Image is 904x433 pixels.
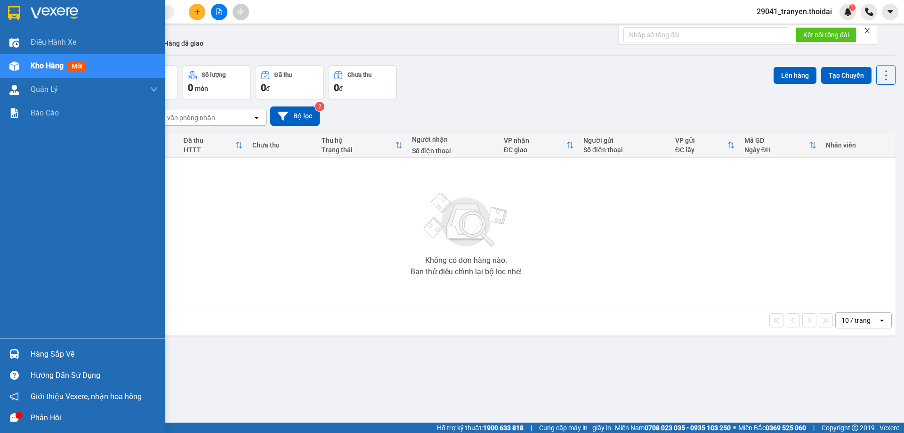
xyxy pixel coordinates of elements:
th: Toggle SortBy [499,133,579,158]
div: Số điện thoại [583,146,666,154]
div: Chưa thu [252,141,312,149]
span: 1 [850,4,854,11]
span: Báo cáo [31,107,59,119]
span: Cung cấp máy in - giấy in: [539,423,613,433]
img: warehouse-icon [9,61,19,71]
span: đ [339,85,343,92]
span: 0 [261,82,266,93]
th: Toggle SortBy [179,133,248,158]
span: Miền Nam [615,423,731,433]
div: Đã thu [184,137,236,144]
button: plus [189,4,205,20]
th: Toggle SortBy [740,133,821,158]
span: Hỗ trợ kỹ thuật: [437,423,524,433]
button: Hàng đã giao [156,32,211,55]
div: 10 / trang [841,316,871,325]
img: icon-new-feature [844,8,852,16]
button: Chưa thu0đ [329,65,397,99]
th: Toggle SortBy [670,133,740,158]
button: caret-down [882,4,898,20]
div: Trạng thái [322,146,395,154]
span: 0 [334,82,339,93]
div: Số điện thoại [412,147,494,155]
img: warehouse-icon [9,38,19,48]
span: down [150,86,158,93]
span: Quản Lý [31,83,58,95]
span: caret-down [886,8,895,16]
div: ĐC lấy [675,146,727,154]
span: 0 [188,82,193,93]
img: logo-vxr [8,6,20,20]
span: message [10,413,19,422]
th: Toggle SortBy [317,133,407,158]
svg: open [878,317,886,324]
div: Số lượng [202,72,226,78]
div: Người nhận [412,136,494,143]
span: Điều hành xe [31,36,76,48]
button: Bộ lọc [270,106,320,126]
button: Tạo Chuyến [821,67,872,84]
div: Hướng dẫn sử dụng [31,368,158,383]
div: Bạn thử điều chỉnh lại bộ lọc nhé! [411,268,522,276]
div: VP gửi [675,137,727,144]
sup: 1 [849,4,856,11]
div: VP nhận [504,137,566,144]
span: 29041_tranyen.thoidai [749,6,839,17]
span: aim [237,8,244,15]
button: file-add [211,4,227,20]
div: Chọn văn phòng nhận [150,113,215,123]
div: Người gửi [583,137,666,144]
strong: 0369 525 060 [766,424,806,432]
div: Mã GD [744,137,809,144]
span: Giới thiệu Vexere, nhận hoa hồng [31,391,142,402]
div: ĐC giao [504,146,566,154]
span: Kho hàng [31,61,64,70]
img: svg+xml;base64,PHN2ZyBjbGFzcz0ibGlzdC1wbHVnX19zdmciIHhtbG5zPSJodHRwOi8vd3d3LnczLm9yZy8yMDAwL3N2Zy... [419,187,513,253]
span: đ [266,85,270,92]
div: Phản hồi [31,411,158,425]
img: warehouse-icon [9,349,19,359]
button: aim [233,4,249,20]
div: Hàng sắp về [31,347,158,361]
sup: 2 [315,102,324,111]
div: Nhân viên [826,141,891,149]
span: notification [10,392,19,401]
span: question-circle [10,371,19,380]
span: file-add [216,8,222,15]
div: Đã thu [274,72,292,78]
div: Thu hộ [322,137,395,144]
button: Lên hàng [774,67,816,84]
button: Đã thu0đ [256,65,324,99]
span: mới [68,61,86,72]
span: close [864,27,871,34]
strong: 1900 633 818 [483,424,524,432]
span: Miền Bắc [738,423,806,433]
strong: 0708 023 035 - 0935 103 250 [645,424,731,432]
span: copyright [852,425,858,431]
span: | [531,423,532,433]
img: phone-icon [865,8,873,16]
div: Ngày ĐH [744,146,809,154]
div: Không có đơn hàng nào. [425,257,507,264]
div: Chưa thu [347,72,371,78]
div: HTTT [184,146,236,154]
svg: open [253,114,260,122]
span: món [195,85,208,92]
span: plus [194,8,201,15]
button: Kết nối tổng đài [796,27,856,42]
span: ⚪️ [733,426,736,430]
span: Kết nối tổng đài [803,30,849,40]
img: solution-icon [9,108,19,118]
span: | [813,423,815,433]
button: Số lượng0món [183,65,251,99]
input: Nhập số tổng đài [623,27,788,42]
img: warehouse-icon [9,85,19,95]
